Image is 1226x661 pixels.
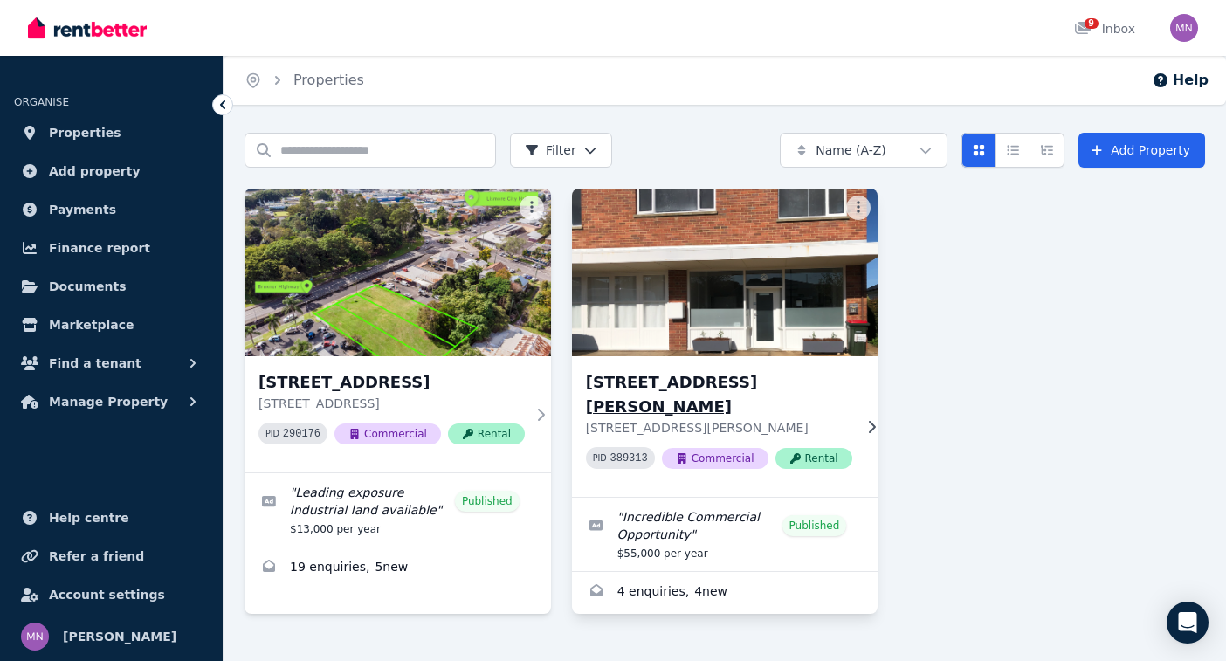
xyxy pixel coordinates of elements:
span: Documents [49,276,127,297]
a: Finance report [14,231,209,265]
a: Properties [14,115,209,150]
span: Marketplace [49,314,134,335]
p: [STREET_ADDRESS][PERSON_NAME] [586,419,852,437]
button: More options [520,196,544,220]
button: More options [846,196,871,220]
span: [PERSON_NAME] [63,626,176,647]
img: 29 Bradley St, Cooma [564,184,885,361]
small: PID [593,453,607,463]
a: Add Property [1078,133,1205,168]
img: 11 Ballina Road, Lismore [245,189,551,356]
button: Card view [961,133,996,168]
button: Find a tenant [14,346,209,381]
a: Refer a friend [14,539,209,574]
span: Name (A-Z) [816,141,886,159]
button: Help [1152,70,1209,91]
a: Payments [14,192,209,227]
a: Edit listing: Incredible Commercial Opportunity [572,498,878,571]
nav: Breadcrumb [224,56,385,105]
small: PID [265,429,279,438]
span: Rental [775,448,852,469]
button: Filter [510,133,612,168]
button: Manage Property [14,384,209,419]
a: Help centre [14,500,209,535]
button: Name (A-Z) [780,133,947,168]
span: ORGANISE [14,96,69,108]
span: Finance report [49,238,150,258]
span: Refer a friend [49,546,144,567]
a: 11 Ballina Road, Lismore[STREET_ADDRESS][STREET_ADDRESS]PID 290176CommercialRental [245,189,551,472]
div: Open Intercom Messenger [1167,602,1209,644]
span: Add property [49,161,141,182]
span: Filter [525,141,576,159]
img: Mike N [1170,14,1198,42]
a: 29 Bradley St, Cooma[STREET_ADDRESS][PERSON_NAME][STREET_ADDRESS][PERSON_NAME]PID 389313Commercia... [572,189,878,497]
span: Find a tenant [49,353,141,374]
code: 389313 [610,452,648,465]
span: Rental [448,423,525,444]
div: Inbox [1074,20,1135,38]
code: 290176 [283,428,320,440]
a: Edit listing: Leading exposure Industrial land available [245,473,551,547]
span: Help centre [49,507,129,528]
h3: [STREET_ADDRESS][PERSON_NAME] [586,370,852,419]
h3: [STREET_ADDRESS] [258,370,525,395]
a: Marketplace [14,307,209,342]
span: 9 [1085,18,1099,29]
a: Enquiries for 11 Ballina Road, Lismore [245,547,551,589]
span: Commercial [662,448,768,469]
button: Expanded list view [1030,133,1064,168]
img: RentBetter [28,15,147,41]
a: Account settings [14,577,209,612]
img: Mike N [21,623,49,651]
span: Manage Property [49,391,168,412]
a: Enquiries for 29 Bradley St, Cooma [572,572,878,614]
a: Documents [14,269,209,304]
span: Properties [49,122,121,143]
div: View options [961,133,1064,168]
span: Payments [49,199,116,220]
span: Commercial [334,423,441,444]
button: Compact list view [995,133,1030,168]
a: Add property [14,154,209,189]
a: Properties [293,72,364,88]
p: [STREET_ADDRESS] [258,395,525,412]
span: Account settings [49,584,165,605]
